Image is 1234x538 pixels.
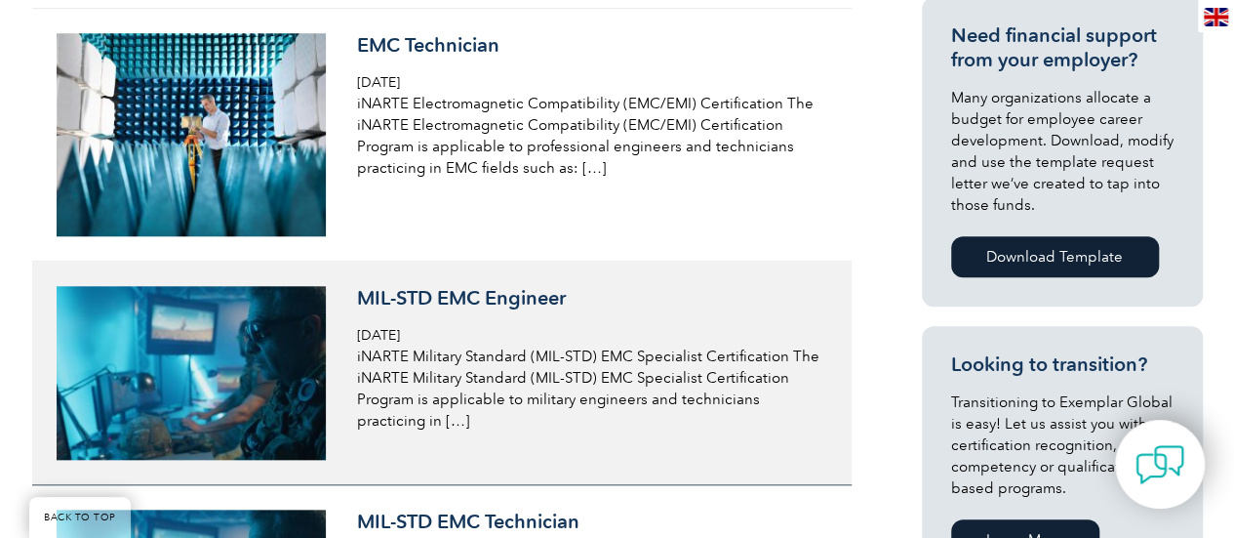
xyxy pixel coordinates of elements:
[1135,440,1184,489] img: contact-chat.png
[357,510,819,534] h3: MIL-STD EMC Technician
[357,74,400,91] span: [DATE]
[1204,8,1228,26] img: en
[951,352,1174,377] h3: Looking to transition?
[357,327,400,344] span: [DATE]
[951,23,1174,72] h3: Need financial support from your employer?
[357,286,819,310] h3: MIL-STD EMC Engineer
[29,497,131,538] a: BACK TO TOP
[357,346,819,432] p: iNARTE Military Standard (MIL-STD) EMC Specialist Certification The iNARTE Military Standard (MIL...
[357,93,819,179] p: iNARTE Electromagnetic Compatibility (EMC/EMI) Certification The iNARTE Electromagnetic Compatibi...
[951,392,1174,499] p: Transitioning to Exemplar Global is easy! Let us assist you with our certification recognition, c...
[32,9,852,261] a: EMC Technician [DATE] iNARTE Electromagnetic Compatibility (EMC/EMI) Certification The iNARTE Ele...
[357,33,819,58] h3: EMC Technician
[951,236,1159,277] a: Download Template
[57,286,327,460] img: Untitled-design-5-300x193.jpg
[32,262,852,485] a: MIL-STD EMC Engineer [DATE] iNARTE Military Standard (MIL-STD) EMC Specialist Certification The i...
[951,87,1174,216] p: Many organizations allocate a budget for employee career development. Download, modify and use th...
[57,33,327,235] img: E8ATEM-300x225.jpg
